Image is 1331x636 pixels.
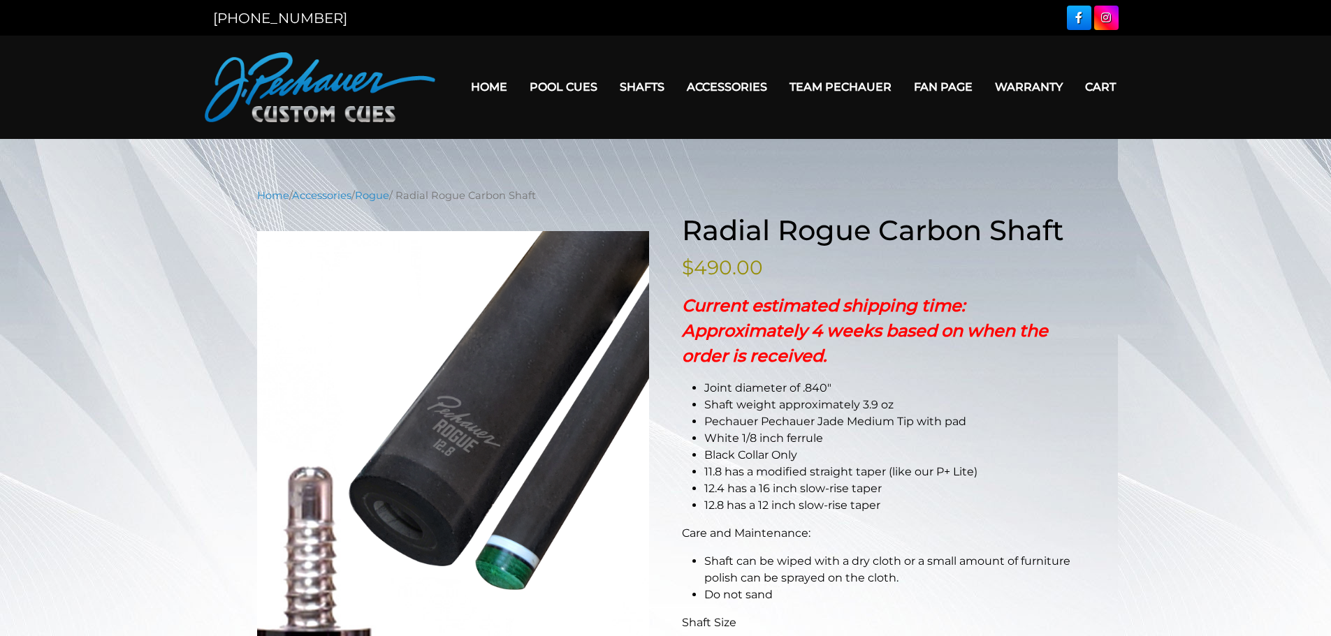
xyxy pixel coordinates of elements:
[355,189,389,202] a: Rogue
[682,525,1075,542] p: Care and Maintenance:
[682,295,1048,366] strong: Current estimated shipping time: Approximately 4 weeks based on when the order is received.
[778,69,903,105] a: Team Pechauer
[704,447,1075,464] li: Black Collar Only
[460,69,518,105] a: Home
[205,52,435,122] img: Pechauer Custom Cues
[682,616,736,629] span: Shaft Size
[704,397,1075,413] li: Shaft weight approximately 3.9 oz
[213,10,347,27] a: [PHONE_NUMBER]
[682,256,763,279] bdi: 490.00
[704,480,1075,497] li: 12.4 has a 16 inch slow-rise taper
[704,497,1075,514] li: 12.8 has a 12 inch slow-rise taper
[682,214,1075,247] h1: Radial Rogue Carbon Shaft
[682,256,694,279] span: $
[704,413,1075,430] li: Pechauer Pechauer Jade Medium Tip with pad
[292,189,351,202] a: Accessories
[257,189,289,202] a: Home
[257,188,1075,203] nav: Breadcrumb
[704,553,1075,586] li: Shaft can be wiped with a dry cloth or a small amount of furniture polish can be sprayed on the c...
[609,69,676,105] a: Shafts
[903,69,984,105] a: Fan Page
[1074,69,1127,105] a: Cart
[704,586,1075,603] li: Do not sand
[704,464,1075,480] li: 11.8 has a modified straight taper (like our P+ Lite)
[518,69,609,105] a: Pool Cues
[984,69,1074,105] a: Warranty
[704,380,1075,397] li: Joint diameter of .840″
[704,430,1075,447] li: White 1/8 inch ferrule
[676,69,778,105] a: Accessories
